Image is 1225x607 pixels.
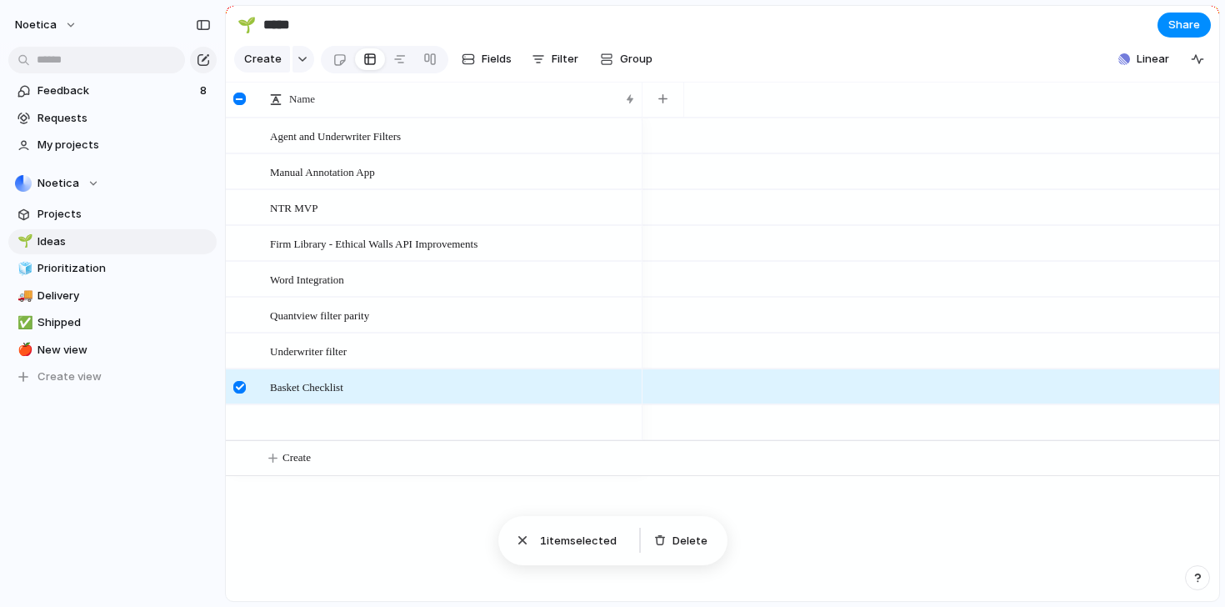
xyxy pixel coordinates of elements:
a: Feedback8 [8,78,217,103]
span: Delivery [37,288,211,304]
div: 🧊 [17,259,29,278]
button: Create [234,46,290,73]
div: 🍎 [17,340,29,359]
span: Create [282,449,311,466]
span: Share [1168,17,1200,33]
button: Noetica [7,12,86,38]
span: Firm Library - Ethical Walls API Improvements [270,233,477,253]
button: Noetica [8,171,217,196]
span: Prioritization [37,260,211,277]
button: Fields [455,46,518,73]
a: Requests [8,106,217,131]
span: Noetica [15,17,57,33]
span: Agent and Underwriter Filters [270,126,401,145]
a: Projects [8,202,217,227]
span: Requests [37,110,211,127]
span: Ideas [37,233,211,250]
a: 🍎New view [8,338,217,363]
span: New view [37,342,211,359]
span: NTR MVP [270,198,317,217]
span: Word Integration [270,269,344,288]
span: Name [289,91,315,108]
button: Linear [1112,47,1176,72]
span: Basket Checklist [270,377,343,396]
span: 8 [200,83,210,99]
span: My projects [37,137,211,153]
button: ✅ [15,314,32,331]
span: Create [244,51,282,68]
button: 🌱 [233,12,260,38]
span: Delete [672,533,707,549]
button: Filter [525,46,585,73]
a: 🚚Delivery [8,283,217,309]
span: Linear [1137,51,1169,68]
div: 🌱 [237,13,256,36]
span: 1 [540,534,547,547]
a: 🧊Prioritization [8,256,217,281]
span: Quantview filter parity [270,305,369,324]
span: Group [620,51,652,68]
button: Share [1157,13,1211,38]
button: 🚚 [15,288,32,304]
button: Group [592,46,661,73]
span: Projects [37,206,211,223]
div: 🚚 [17,286,29,305]
a: 🌱Ideas [8,229,217,254]
button: 🍎 [15,342,32,359]
div: 🌱 [17,232,29,251]
span: Filter [552,51,578,68]
a: ✅Shipped [8,310,217,335]
button: Delete [647,529,714,553]
span: item selected [540,533,626,549]
span: Fields [482,51,512,68]
button: Create view [8,364,217,389]
span: Manual Annotation App [270,162,375,181]
button: 🧊 [15,260,32,277]
div: ✅ [17,314,29,333]
span: Shipped [37,314,211,331]
span: Underwriter filter [270,341,347,360]
span: Feedback [37,83,195,99]
a: My projects [8,133,217,158]
button: 🌱 [15,233,32,250]
span: Create view [37,369,102,385]
span: Noetica [37,175,79,192]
